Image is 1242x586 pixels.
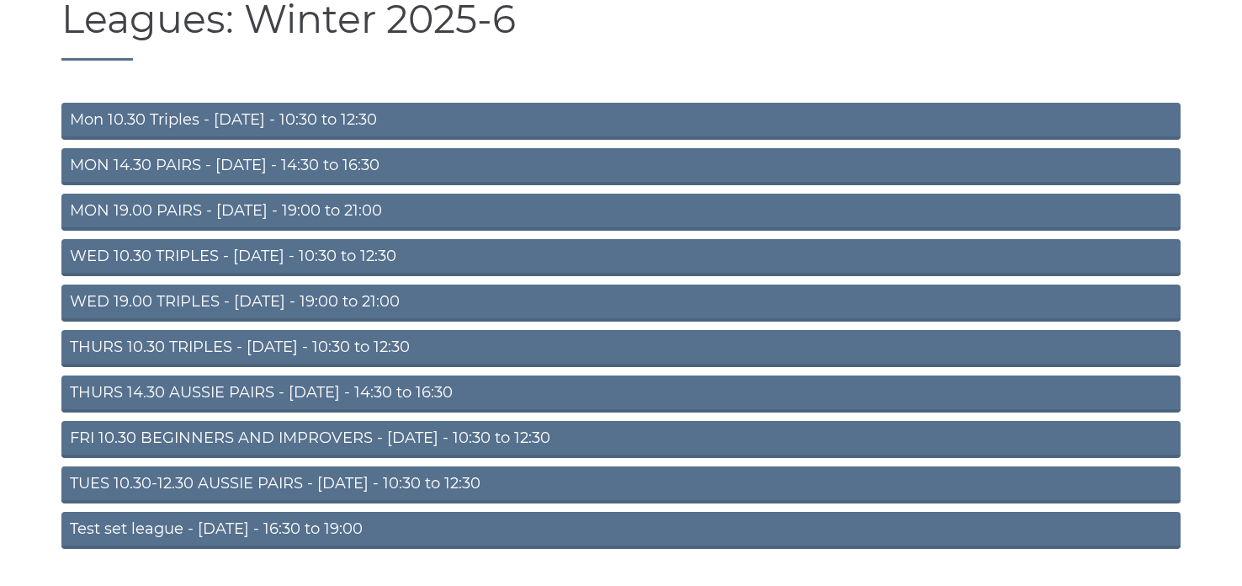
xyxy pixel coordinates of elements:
[61,194,1181,231] a: MON 19.00 PAIRS - [DATE] - 19:00 to 21:00
[61,512,1181,549] a: Test set league - [DATE] - 16:30 to 19:00
[61,148,1181,185] a: MON 14.30 PAIRS - [DATE] - 14:30 to 16:30
[61,239,1181,276] a: WED 10.30 TRIPLES - [DATE] - 10:30 to 12:30
[61,421,1181,458] a: FRI 10.30 BEGINNERS AND IMPROVERS - [DATE] - 10:30 to 12:30
[61,285,1181,322] a: WED 19.00 TRIPLES - [DATE] - 19:00 to 21:00
[61,103,1181,140] a: Mon 10.30 Triples - [DATE] - 10:30 to 12:30
[61,330,1181,367] a: THURS 10.30 TRIPLES - [DATE] - 10:30 to 12:30
[61,376,1181,413] a: THURS 14.30 AUSSIE PAIRS - [DATE] - 14:30 to 16:30
[61,466,1181,503] a: TUES 10.30-12.30 AUSSIE PAIRS - [DATE] - 10:30 to 12:30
